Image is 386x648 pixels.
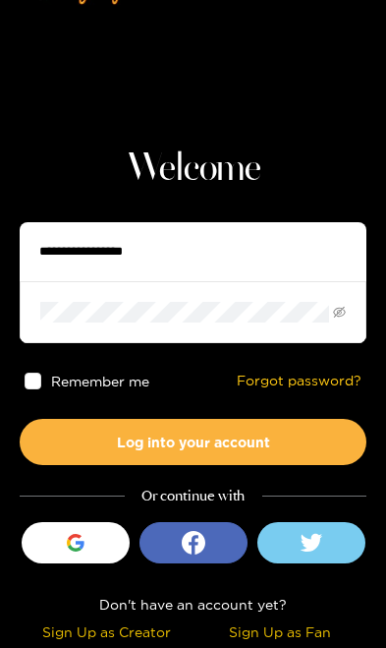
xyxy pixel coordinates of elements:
h1: Welcome [20,146,366,193]
span: eye-invisible [333,306,346,319]
span: Remember me [51,374,149,388]
button: Log into your account [20,419,366,465]
a: Forgot password? [237,373,361,389]
div: Sign Up as Creator [25,620,189,643]
div: Don't have an account yet? [20,593,366,616]
div: Or continue with [20,485,366,507]
div: Sign Up as Fan [198,620,362,643]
